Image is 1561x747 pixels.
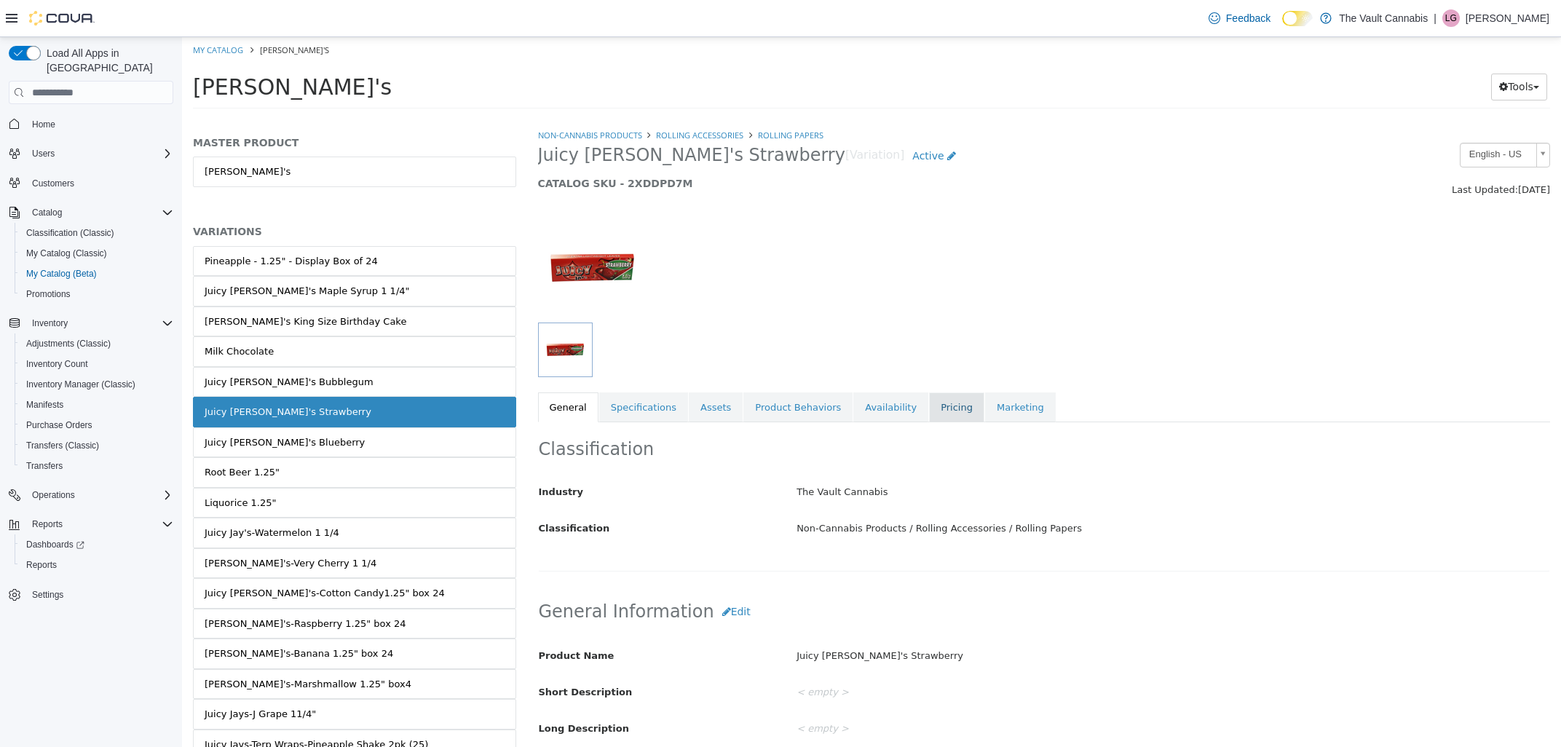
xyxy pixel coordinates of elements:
[671,355,746,386] a: Availability
[26,315,173,332] span: Inventory
[604,679,1378,705] div: < empty >
[15,243,179,264] button: My Catalog (Classic)
[32,489,75,501] span: Operations
[26,586,69,604] a: Settings
[3,584,179,605] button: Settings
[26,559,57,571] span: Reports
[20,245,113,262] a: My Catalog (Classic)
[26,585,173,604] span: Settings
[20,376,141,393] a: Inventory Manager (Classic)
[11,119,334,150] a: [PERSON_NAME]'s
[20,457,173,475] span: Transfers
[23,247,228,261] div: Juicy [PERSON_NAME]'s Maple Syrup 1 1/4"
[357,613,432,624] span: Product Name
[15,534,179,555] a: Dashboards
[3,514,179,534] button: Reports
[23,459,94,473] div: Liquorice 1.25"
[23,307,92,322] div: Milk Chocolate
[15,435,179,456] button: Transfers (Classic)
[1279,106,1348,129] span: English - US
[1278,106,1368,130] a: English - US
[20,536,173,553] span: Dashboards
[3,202,179,223] button: Catalog
[41,46,173,75] span: Load All Apps in [GEOGRAPHIC_DATA]
[26,460,63,472] span: Transfers
[20,457,68,475] a: Transfers
[20,536,90,553] a: Dashboards
[474,92,561,103] a: Rolling Accessories
[11,188,334,201] h5: VARIATIONS
[23,549,263,564] div: Juicy [PERSON_NAME]'s-Cotton Candy1.25" box 24
[23,277,224,292] div: [PERSON_NAME]'s King Size Birthday Cake
[26,486,173,504] span: Operations
[15,456,179,476] button: Transfers
[11,7,61,18] a: My Catalog
[3,173,179,194] button: Customers
[1434,9,1436,27] p: |
[23,338,191,352] div: Juicy [PERSON_NAME]'s Bubblegum
[604,643,1378,668] div: < empty >
[20,265,103,282] a: My Catalog (Beta)
[26,175,80,192] a: Customers
[20,556,173,574] span: Reports
[20,355,173,373] span: Inventory Count
[20,416,98,434] a: Purchase Orders
[20,437,105,454] a: Transfers (Classic)
[23,428,98,443] div: Root Beer 1.25"
[26,288,71,300] span: Promotions
[26,440,99,451] span: Transfers (Classic)
[20,335,116,352] a: Adjustments (Classic)
[23,519,194,534] div: [PERSON_NAME]'s-Very Cherry 1 1/4
[1309,36,1365,63] button: Tools
[26,145,173,162] span: Users
[26,204,173,221] span: Catalog
[15,415,179,435] button: Purchase Orders
[1282,11,1313,26] input: Dark Mode
[23,700,246,715] div: Juicy Jays-Terp Wraps-Pineapple Shake 2pk (25)
[29,11,95,25] img: Cova
[417,355,506,386] a: Specifications
[23,640,229,655] div: [PERSON_NAME]'s-Marshmallow 1.25" box4
[20,265,173,282] span: My Catalog (Beta)
[15,333,179,354] button: Adjustments (Classic)
[15,354,179,374] button: Inventory Count
[20,335,173,352] span: Adjustments (Classic)
[32,207,62,218] span: Catalog
[357,401,1368,424] h2: Classification
[356,92,460,103] a: Non-Cannabis Products
[32,148,55,159] span: Users
[20,245,173,262] span: My Catalog (Classic)
[747,355,802,386] a: Pricing
[1445,9,1457,27] span: LG
[26,358,88,370] span: Inventory Count
[26,116,61,133] a: Home
[9,107,173,643] nav: Complex example
[357,686,447,697] span: Long Description
[23,580,224,594] div: [PERSON_NAME]'s-Raspberry 1.25" box 24
[26,315,74,332] button: Inventory
[604,443,1378,468] div: The Vault Cannabis
[26,539,84,550] span: Dashboards
[26,515,173,533] span: Reports
[15,223,179,243] button: Classification (Classic)
[26,114,173,133] span: Home
[356,176,465,285] img: 150
[26,248,107,259] span: My Catalog (Classic)
[730,113,762,125] span: Active
[20,416,173,434] span: Purchase Orders
[26,399,63,411] span: Manifests
[3,485,179,505] button: Operations
[357,561,1368,588] h2: General Information
[26,338,111,349] span: Adjustments (Classic)
[1203,4,1276,33] a: Feedback
[1339,9,1428,27] p: The Vault Cannabis
[23,609,211,624] div: [PERSON_NAME]'s-Banana 1.25" box 24
[23,670,134,684] div: Juicy Jays-J Grape 11/4"
[11,37,210,63] span: [PERSON_NAME]'s
[32,178,74,189] span: Customers
[15,374,179,395] button: Inventory Manager (Classic)
[78,7,147,18] span: [PERSON_NAME]'s
[1282,26,1283,27] span: Dark Mode
[26,204,68,221] button: Catalog
[604,479,1378,505] div: Non-Cannabis Products / Rolling Accessories / Rolling Papers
